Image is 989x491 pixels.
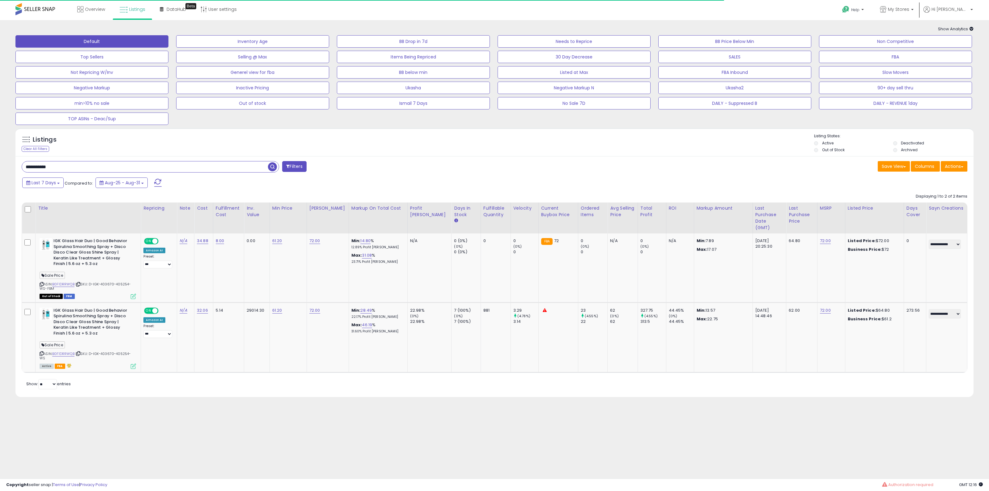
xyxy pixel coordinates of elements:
span: Sale Price [40,341,65,348]
p: 12.89% Profit [PERSON_NAME] [351,245,403,250]
div: ASIN: [40,238,136,298]
p: 22.17% Profit [PERSON_NAME] [351,315,403,319]
div: % [351,238,403,250]
div: 327.75 [640,308,666,313]
div: 44.45% [669,308,694,313]
button: TOP ASINs - Deac/Sup [15,113,168,125]
div: 62 [610,308,637,313]
a: 72.00 [820,307,831,314]
button: Filters [282,161,306,172]
a: B0F1DRRWQB [52,351,74,357]
div: 0.00 [247,238,265,244]
div: Days In Stock [454,205,478,218]
button: No Sale 7D [498,97,651,109]
b: Listed Price: [848,238,876,244]
a: 72.00 [820,238,831,244]
span: Last 7 Days [32,180,56,186]
div: 0 [581,249,608,255]
span: Overview [85,6,105,12]
div: $61.2 [848,316,899,322]
a: 61.20 [272,238,282,244]
i: Get Help [842,6,850,13]
div: Markup on Total Cost [351,205,405,211]
div: Listed Price [848,205,901,211]
div: Preset: [143,324,172,338]
b: Max: [351,322,362,328]
label: Active [822,140,834,146]
div: $64.80 [848,308,899,313]
div: Markup Amount [697,205,750,211]
button: Aug-25 - Aug-31 [96,177,148,188]
div: % [351,322,403,334]
strong: Max: [697,316,707,322]
strong: Min: [697,238,706,244]
a: 14.80 [360,238,371,244]
a: N/A [180,238,187,244]
div: 0 [906,238,922,244]
p: 31.60% Profit [PERSON_NAME] [351,329,403,334]
span: All listings currently available for purchase on Amazon [40,364,54,369]
span: 72 [554,238,559,244]
div: 313.5 [640,319,666,324]
div: 0 [483,238,506,244]
span: | SKU: D-IGK-403670-405254-WS [40,351,131,361]
div: Total Profit [640,205,664,218]
th: CSV column name: cust_attr_1_MSRP [817,203,845,233]
a: N/A [180,307,187,314]
button: Inventory Age [176,35,329,48]
span: Show Analytics [938,26,974,32]
strong: Min: [697,307,706,313]
p: 22.75 [697,316,748,322]
span: OFF [158,308,168,313]
button: Inactive Pricing [176,82,329,94]
div: 0 [581,238,608,244]
span: ON [145,239,153,244]
small: FBA [541,238,553,245]
a: 72.00 [309,307,320,314]
span: Show: entries [26,381,71,387]
button: Ukasha2 [658,82,811,94]
span: ON [145,308,153,313]
span: Sale Price [40,272,65,279]
span: FBA [55,364,65,369]
div: Cost [197,205,210,211]
div: 0 (0%) [454,238,480,244]
button: Save View [878,161,910,172]
div: Displaying 1 to 2 of 2 items [916,194,967,199]
button: Items Being Repriced [337,51,490,63]
button: Columns [911,161,940,172]
div: ROI [669,205,691,211]
button: Selling @ Max [176,51,329,63]
small: (4.78%) [517,314,530,318]
div: Note [180,205,192,211]
th: The percentage added to the cost of goods (COGS) that forms the calculator for Min & Max prices. [349,203,407,233]
p: Listing States: [814,133,974,139]
div: 881 [483,308,506,313]
div: Fulfillable Quantity [483,205,508,218]
small: (4.55%) [585,314,598,318]
div: Title [38,205,138,211]
button: Listed at Max [498,66,651,79]
small: (0%) [410,314,419,318]
button: Generel view for fba [176,66,329,79]
button: 90+ day sell thru [819,82,972,94]
button: Actions [941,161,967,172]
div: 62 [610,319,637,324]
div: Ordered Items [581,205,605,218]
p: 7.89 [697,238,748,244]
small: (4.55%) [644,314,658,318]
small: Days In Stock. [454,218,458,224]
b: Min: [351,307,361,313]
button: Negative Markup N [498,82,651,94]
p: 13.57 [697,308,748,313]
div: 64.80 [789,238,813,244]
div: Avg Selling Price [610,205,635,218]
p: 17.07 [697,247,748,252]
h5: Listings [33,135,57,144]
a: 61.20 [272,307,282,314]
span: OFF [158,239,168,244]
label: Archived [901,147,918,152]
button: min>10% no sale [15,97,168,109]
span: All listings that are currently out of stock and unavailable for purchase on Amazon [40,294,63,299]
button: BB Price Below Min [658,35,811,48]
